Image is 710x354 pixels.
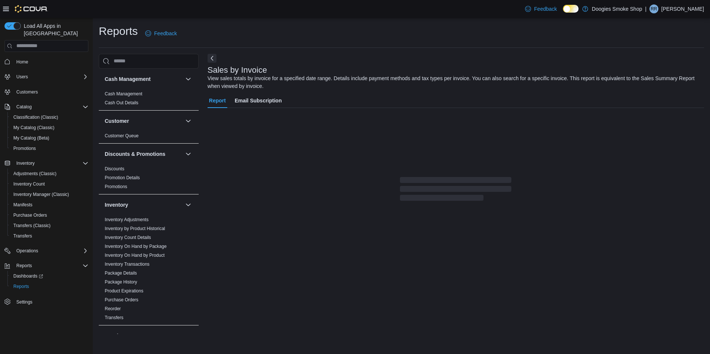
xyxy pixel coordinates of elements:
[10,169,59,178] a: Adjustments (Classic)
[105,262,150,267] a: Inventory Transactions
[105,166,124,172] span: Discounts
[21,22,88,37] span: Load All Apps in [GEOGRAPHIC_DATA]
[10,211,88,220] span: Purchase Orders
[1,72,91,82] button: Users
[1,296,91,307] button: Settings
[7,200,91,210] button: Manifests
[400,178,511,202] span: Loading
[7,122,91,133] button: My Catalog (Classic)
[105,117,182,125] button: Customer
[10,272,46,281] a: Dashboards
[10,282,32,291] a: Reports
[105,270,137,276] span: Package Details
[16,89,38,95] span: Customers
[105,100,139,105] a: Cash Out Details
[184,75,193,83] button: Cash Management
[10,113,88,122] span: Classification (Classic)
[105,332,182,340] button: Loyalty
[105,235,151,240] a: Inventory Count Details
[13,191,69,197] span: Inventory Manager (Classic)
[10,134,88,142] span: My Catalog (Beta)
[105,184,127,189] a: Promotions
[1,260,91,271] button: Reports
[105,75,182,83] button: Cash Management
[7,112,91,122] button: Classification (Classic)
[13,102,35,111] button: Catalog
[7,189,91,200] button: Inventory Manager (Classic)
[105,271,137,276] a: Package Details
[208,75,700,90] div: View sales totals by invoice for a specified date range. Details include payment methods and tax ...
[208,66,267,75] h3: Sales by Invoice
[7,133,91,143] button: My Catalog (Beta)
[1,102,91,112] button: Catalog
[184,331,193,340] button: Loyalty
[10,190,88,199] span: Inventory Manager (Classic)
[16,160,35,166] span: Inventory
[1,158,91,168] button: Inventory
[105,279,137,285] a: Package History
[10,113,61,122] a: Classification (Classic)
[105,150,182,158] button: Discounts & Promotions
[105,226,165,232] span: Inventory by Product Historical
[13,114,58,120] span: Classification (Classic)
[105,91,142,96] a: Cash Management
[649,4,658,13] div: Ryan Redeye
[4,53,88,327] nav: Complex example
[10,272,88,281] span: Dashboards
[13,261,88,270] span: Reports
[105,244,167,249] a: Inventory On Hand by Package
[209,93,226,108] span: Report
[105,243,167,249] span: Inventory On Hand by Package
[1,56,91,67] button: Home
[13,261,35,270] button: Reports
[105,201,128,209] h3: Inventory
[16,74,28,80] span: Users
[1,246,91,256] button: Operations
[105,332,123,340] h3: Loyalty
[13,88,41,96] a: Customers
[13,223,51,229] span: Transfers (Classic)
[13,171,56,177] span: Adjustments (Classic)
[13,202,32,208] span: Manifests
[651,4,657,13] span: RR
[13,58,31,66] a: Home
[10,200,35,209] a: Manifests
[7,168,91,179] button: Adjustments (Classic)
[105,288,143,294] a: Product Expirations
[13,273,43,279] span: Dashboards
[522,1,560,16] a: Feedback
[105,226,165,231] a: Inventory by Product Historical
[105,175,140,180] a: Promotion Details
[105,253,165,258] a: Inventory On Hand by Product
[13,246,88,255] span: Operations
[10,144,39,153] a: Promotions
[13,135,49,141] span: My Catalog (Beta)
[10,190,72,199] a: Inventory Manager (Classic)
[13,72,31,81] button: Users
[592,4,642,13] p: Doogies Smoke Shop
[105,184,127,190] span: Promotions
[13,181,45,187] span: Inventory Count
[99,89,199,110] div: Cash Management
[7,281,91,292] button: Reports
[10,232,35,240] a: Transfers
[105,279,137,285] span: Package History
[235,93,282,108] span: Email Subscription
[10,180,88,189] span: Inventory Count
[13,246,41,255] button: Operations
[645,4,647,13] p: |
[184,117,193,125] button: Customer
[105,133,139,138] a: Customer Queue
[105,235,151,240] span: Inventory Count Details
[13,212,47,218] span: Purchase Orders
[105,217,149,223] span: Inventory Adjustments
[7,271,91,281] a: Dashboards
[105,252,165,258] span: Inventory On Hand by Product
[105,288,143,294] span: Product Expirations
[105,201,182,209] button: Inventory
[10,282,88,291] span: Reports
[10,180,48,189] a: Inventory Count
[7,179,91,189] button: Inventory Count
